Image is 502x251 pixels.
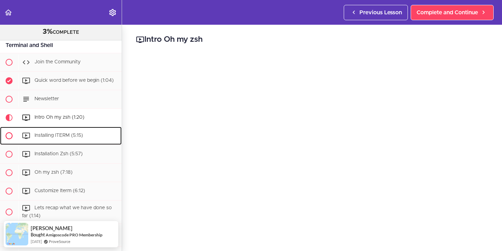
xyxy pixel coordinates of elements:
[35,78,114,83] span: Quick word before we begin (1:04)
[6,223,28,245] img: provesource social proof notification image
[359,8,402,17] span: Previous Lesson
[35,96,59,101] span: Newsletter
[35,115,84,120] span: Intro Oh my zsh (1:20)
[35,133,83,138] span: Installing ITERM (5:15)
[35,151,83,156] span: Installation Zsh (5:57)
[31,232,45,237] span: Bought
[46,232,102,238] a: Amigoscode PRO Membership
[4,8,13,17] svg: Back to course curriculum
[136,34,488,46] h2: Intro Oh my zsh
[31,225,73,231] span: [PERSON_NAME]
[35,188,85,193] span: Customize Iterm (6:12)
[31,238,42,244] span: [DATE]
[344,5,408,20] a: Previous Lesson
[411,5,494,20] a: Complete and Continue
[49,238,70,244] a: ProveSource
[9,28,113,37] div: COMPLETE
[108,8,117,17] svg: Settings Menu
[43,28,53,35] span: 3%
[35,170,73,175] span: Oh my zsh (7:18)
[22,205,112,218] span: Lets recap what we have done so far (1:14)
[35,60,81,64] span: Join the Community
[417,8,478,17] span: Complete and Continue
